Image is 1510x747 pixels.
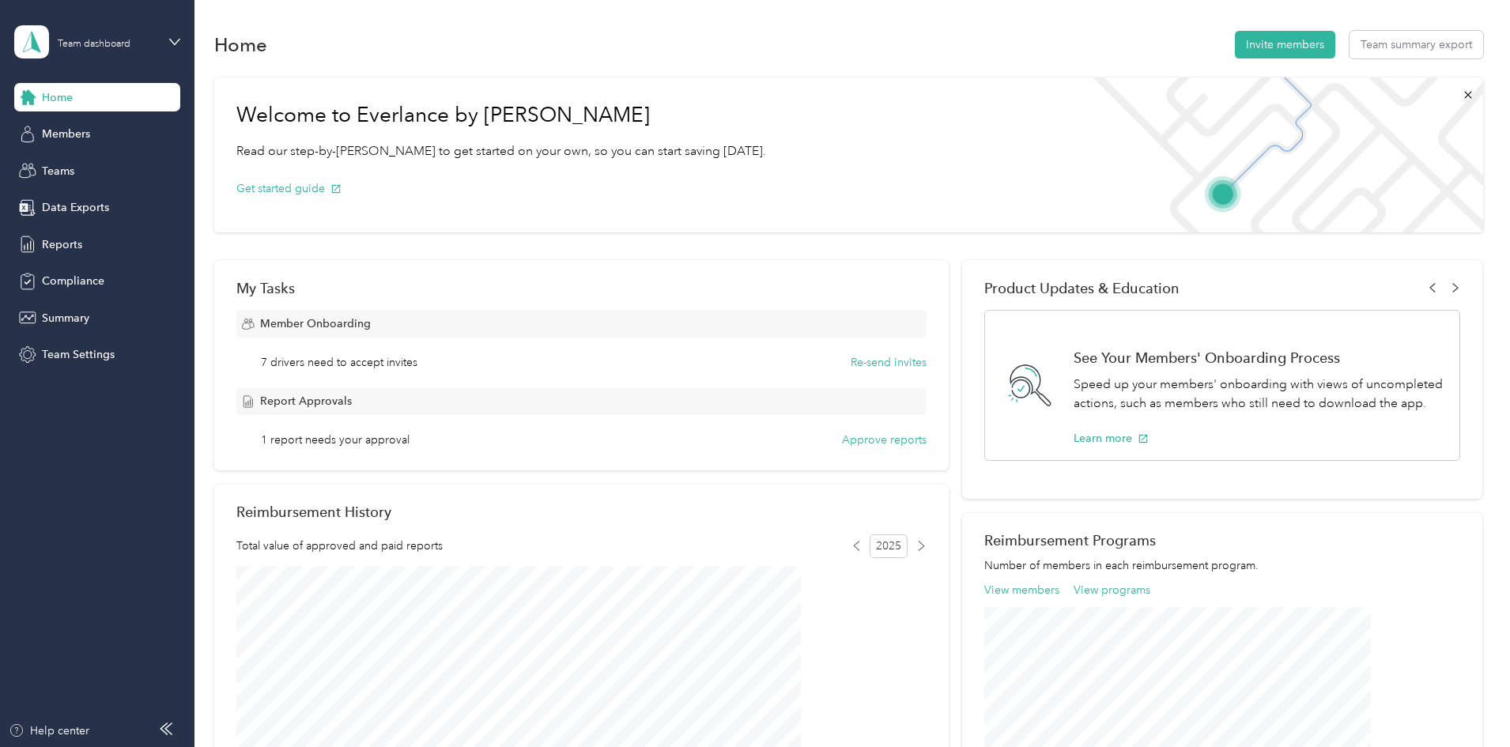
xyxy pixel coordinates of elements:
h1: Welcome to Everlance by [PERSON_NAME] [236,103,766,128]
span: Product Updates & Education [984,280,1180,296]
img: Welcome to everlance [1077,77,1482,232]
p: Speed up your members' onboarding with views of uncompleted actions, such as members who still ne... [1074,375,1443,413]
div: Team dashboard [58,40,130,49]
span: Member Onboarding [260,315,371,332]
h1: See Your Members' Onboarding Process [1074,349,1443,366]
button: Learn more [1074,430,1149,447]
p: Number of members in each reimbursement program. [984,557,1460,574]
h1: Home [214,36,267,53]
span: 2025 [870,534,908,558]
h2: Reimbursement History [236,504,391,520]
iframe: Everlance-gr Chat Button Frame [1421,658,1510,747]
div: My Tasks [236,280,927,296]
span: Reports [42,236,82,253]
button: Team summary export [1350,31,1483,58]
button: Re-send invites [851,354,927,371]
span: Report Approvals [260,393,352,409]
span: 7 drivers need to accept invites [261,354,417,371]
span: Data Exports [42,199,109,216]
button: Help center [9,722,89,739]
span: Team Settings [42,346,115,363]
span: Teams [42,163,74,179]
span: Home [42,89,73,106]
span: Compliance [42,273,104,289]
span: Members [42,126,90,142]
span: Summary [42,310,89,326]
span: 1 report needs your approval [261,432,410,448]
button: View programs [1074,582,1150,598]
button: Invite members [1235,31,1335,58]
p: Read our step-by-[PERSON_NAME] to get started on your own, so you can start saving [DATE]. [236,141,766,161]
button: Approve reports [842,432,927,448]
h2: Reimbursement Programs [984,532,1460,549]
button: Get started guide [236,180,342,197]
span: Total value of approved and paid reports [236,538,443,554]
button: View members [984,582,1059,598]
